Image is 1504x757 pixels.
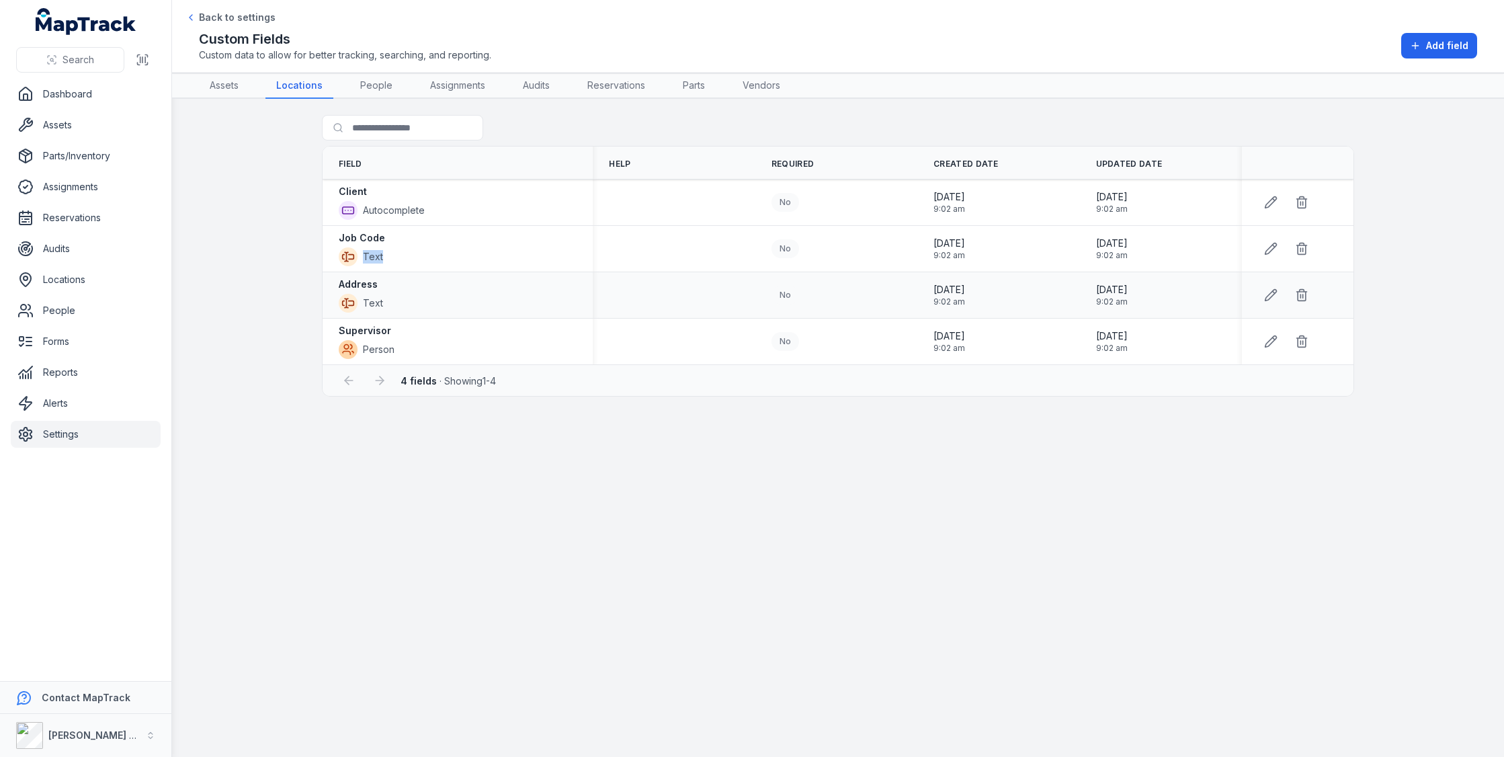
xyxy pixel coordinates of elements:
[1096,190,1128,204] span: [DATE]
[933,190,965,214] time: 25/09/2025, 9:02:33 am
[199,30,491,48] h2: Custom Fields
[11,173,161,200] a: Assignments
[11,297,161,324] a: People
[363,343,394,356] span: Person
[363,296,383,310] span: Text
[933,283,965,296] span: [DATE]
[363,204,425,217] span: Autocomplete
[1096,190,1128,214] time: 25/09/2025, 9:02:33 am
[363,250,383,264] span: Text
[62,53,94,67] span: Search
[933,329,965,343] span: [DATE]
[11,421,161,448] a: Settings
[1096,329,1128,354] time: 25/09/2025, 9:02:33 am
[1096,204,1128,214] span: 9:02 am
[11,328,161,355] a: Forms
[349,73,403,99] a: People
[401,375,437,387] strong: 4 fields
[1426,39,1468,52] span: Add field
[42,692,130,703] strong: Contact MapTrack
[339,231,385,245] strong: Job Code
[933,159,999,169] span: Created Date
[36,8,136,35] a: MapTrack
[1096,283,1128,296] span: [DATE]
[1096,159,1163,169] span: Updated Date
[48,729,221,741] strong: [PERSON_NAME] Asset Maintenance
[1096,283,1128,307] time: 25/09/2025, 9:02:33 am
[185,11,276,24] a: Back to settings
[672,73,716,99] a: Parts
[933,296,965,307] span: 9:02 am
[933,343,965,354] span: 9:02 am
[771,239,799,258] div: No
[933,190,965,204] span: [DATE]
[1096,296,1128,307] span: 9:02 am
[11,112,161,138] a: Assets
[11,390,161,417] a: Alerts
[609,159,630,169] span: Help
[339,185,367,198] strong: Client
[771,193,799,212] div: No
[1096,237,1128,250] span: [DATE]
[401,375,496,387] span: · Showing 1 - 4
[199,48,491,62] span: Custom data to allow for better tracking, searching, and reporting.
[265,73,333,99] a: Locations
[339,324,391,337] strong: Supervisor
[771,332,799,351] div: No
[11,359,161,386] a: Reports
[933,204,965,214] span: 9:02 am
[512,73,560,99] a: Audits
[339,278,378,291] strong: Address
[1096,329,1128,343] span: [DATE]
[11,266,161,293] a: Locations
[732,73,791,99] a: Vendors
[419,73,496,99] a: Assignments
[933,283,965,307] time: 25/09/2025, 9:02:33 am
[11,204,161,231] a: Reservations
[771,286,799,305] div: No
[933,329,965,354] time: 25/09/2025, 9:02:33 am
[1401,33,1477,58] button: Add field
[16,47,124,73] button: Search
[11,81,161,108] a: Dashboard
[771,159,814,169] span: Required
[11,235,161,262] a: Audits
[1096,250,1128,261] span: 9:02 am
[339,159,362,169] span: Field
[1096,343,1128,354] span: 9:02 am
[199,73,249,99] a: Assets
[1096,237,1128,261] time: 25/09/2025, 9:02:33 am
[11,143,161,169] a: Parts/Inventory
[933,237,965,250] span: [DATE]
[199,11,276,24] span: Back to settings
[577,73,656,99] a: Reservations
[933,237,965,261] time: 25/09/2025, 9:02:33 am
[933,250,965,261] span: 9:02 am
